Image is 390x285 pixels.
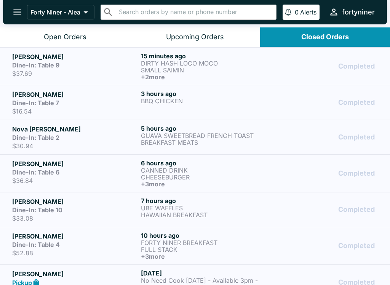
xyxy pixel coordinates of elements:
div: fortyniner [342,8,375,17]
p: BREAKFAST MEATS [141,139,267,146]
strong: Dine-In: Table 2 [12,134,59,141]
h5: [PERSON_NAME] [12,52,138,61]
div: Closed Orders [301,33,349,42]
p: $30.94 [12,142,138,150]
h5: [PERSON_NAME] [12,197,138,206]
p: 0 [295,8,299,16]
p: $33.08 [12,215,138,222]
h5: [PERSON_NAME] [12,232,138,241]
p: $52.88 [12,249,138,257]
p: FULL STACK [141,246,267,253]
h6: 10 hours ago [141,232,267,239]
h5: [PERSON_NAME] [12,159,138,168]
p: CANNED DRINK [141,167,267,174]
p: UBE WAFFLES [141,205,267,211]
button: Forty Niner - Aiea [27,5,94,19]
strong: Dine-In: Table 6 [12,168,59,176]
h6: 6 hours ago [141,159,267,167]
strong: Dine-In: Table 4 [12,241,60,248]
h6: 5 hours ago [141,125,267,132]
p: GUAVA SWEETBREAD FRENCH TOAST [141,132,267,139]
h5: Nova [PERSON_NAME] [12,125,138,134]
h6: 7 hours ago [141,197,267,205]
strong: Dine-In: Table 9 [12,61,59,69]
button: fortyniner [326,4,378,20]
p: SMALL SAIMIN [141,67,267,74]
h5: [PERSON_NAME] [12,90,138,99]
h6: + 3 more [141,181,267,187]
p: DIRTY HASH LOCO MOCO [141,60,267,67]
p: HAWAIIAN BREAKFAST [141,211,267,218]
div: Open Orders [44,33,86,42]
p: BBQ CHICKEN [141,98,267,104]
input: Search orders by name or phone number [117,7,273,18]
h6: [DATE] [141,269,267,277]
button: open drawer [8,2,27,22]
p: FORTY NINER BREAKFAST [141,239,267,246]
h6: + 3 more [141,253,267,260]
p: CHEESEBURGER [141,174,267,181]
p: Forty Niner - Aiea [30,8,80,16]
h6: 15 minutes ago [141,52,267,60]
strong: Dine-In: Table 10 [12,206,62,214]
p: $36.84 [12,177,138,184]
div: Upcoming Orders [166,33,224,42]
p: $37.69 [12,70,138,77]
p: $16.54 [12,107,138,115]
strong: Dine-In: Table 7 [12,99,59,107]
h5: [PERSON_NAME] [12,269,138,279]
p: Alerts [300,8,316,16]
h6: 3 hours ago [141,90,267,98]
h6: + 2 more [141,74,267,80]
